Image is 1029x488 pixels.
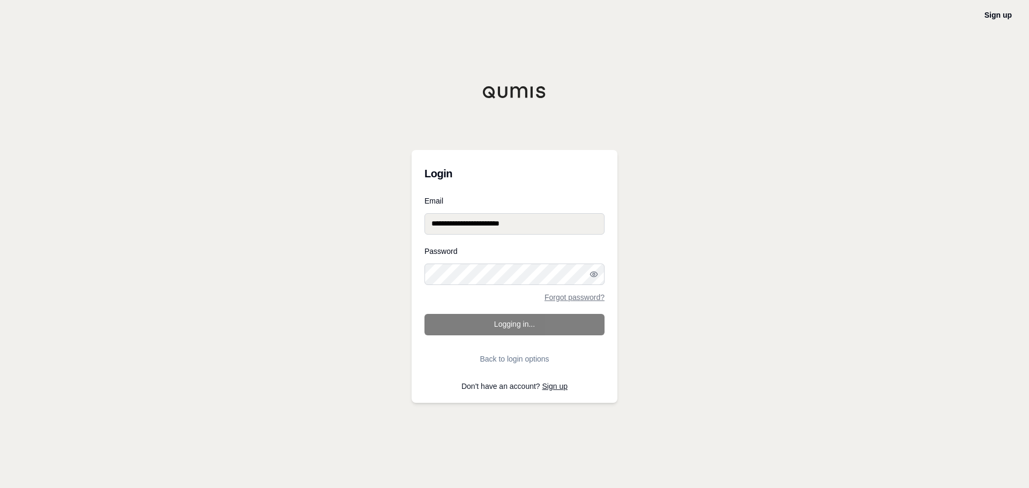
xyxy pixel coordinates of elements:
[424,163,605,184] h3: Login
[985,11,1012,19] a: Sign up
[424,247,605,255] label: Password
[482,86,547,99] img: Qumis
[424,197,605,205] label: Email
[424,382,605,390] p: Don't have an account?
[545,294,605,301] a: Forgot password?
[424,348,605,370] button: Back to login options
[542,382,568,391] a: Sign up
